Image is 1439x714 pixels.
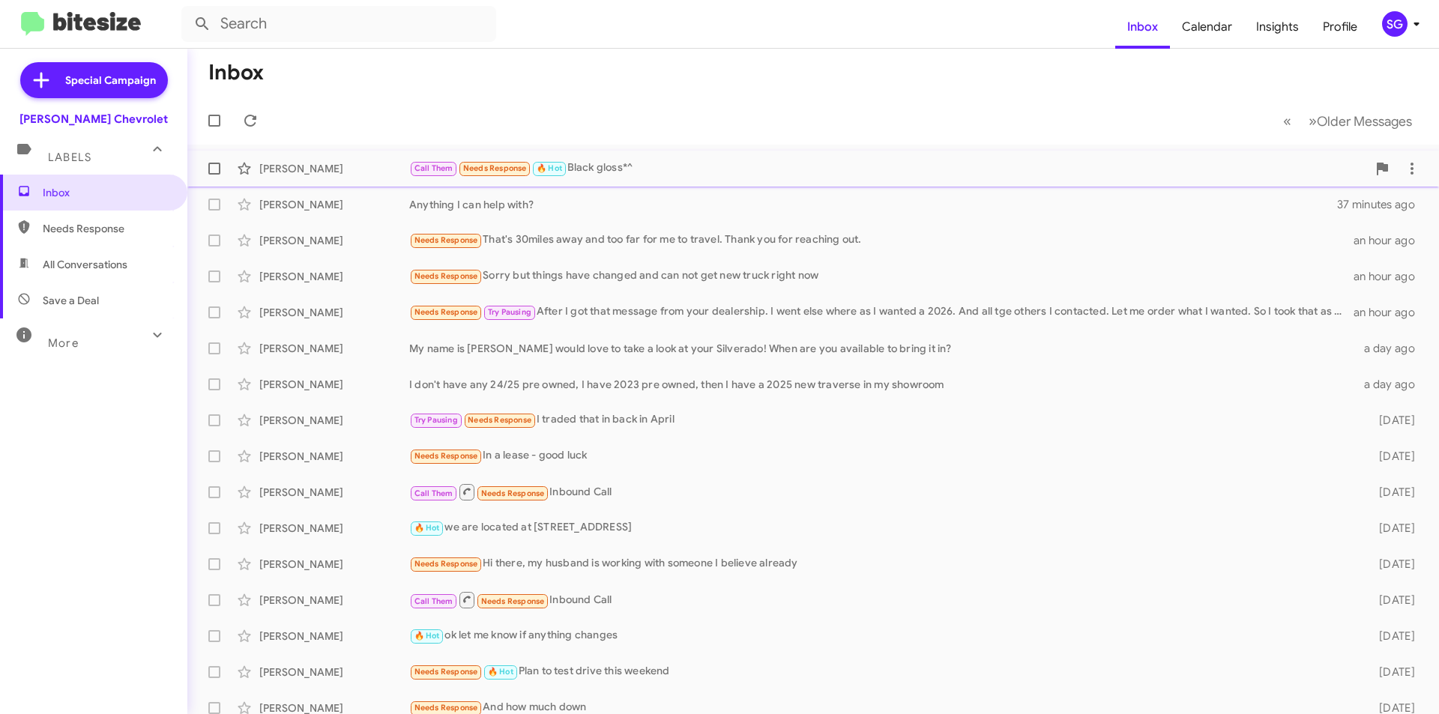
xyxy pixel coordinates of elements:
div: Inbound Call [409,482,1355,501]
span: 🔥 Hot [414,523,440,533]
span: 🔥 Hot [414,631,440,641]
span: Special Campaign [65,73,156,88]
span: 🔥 Hot [537,163,562,173]
div: [DATE] [1355,485,1427,500]
span: Needs Response [468,415,531,425]
a: Profile [1311,5,1369,49]
div: My name is [PERSON_NAME] would love to take a look at your Silverado! When are you available to b... [409,341,1355,356]
div: a day ago [1355,341,1427,356]
span: Needs Response [481,596,545,606]
div: Sorry but things have changed and can not get new truck right now [409,267,1354,285]
div: [DATE] [1355,413,1427,428]
span: Labels [48,151,91,164]
div: [PERSON_NAME] [259,521,409,536]
span: Needs Response [414,235,478,245]
a: Inbox [1115,5,1170,49]
div: [DATE] [1355,629,1427,644]
div: an hour ago [1354,269,1427,284]
span: Try Pausing [414,415,458,425]
h1: Inbox [208,61,264,85]
span: Call Them [414,488,453,498]
span: Inbox [43,185,170,200]
span: 🔥 Hot [488,667,513,677]
span: Needs Response [414,667,478,677]
div: I don't have any 24/25 pre owned, I have 2023 pre owned, then I have a 2025 new traverse in my sh... [409,377,1355,392]
div: [PERSON_NAME] Chevrolet [19,112,168,127]
span: Needs Response [414,307,478,317]
div: 37 minutes ago [1337,197,1427,212]
div: Black gloss*^ [409,160,1367,177]
div: [DATE] [1355,557,1427,572]
span: » [1309,112,1317,130]
span: Try Pausing [488,307,531,317]
button: Previous [1274,106,1300,136]
span: Needs Response [481,488,545,498]
span: Call Them [414,596,453,606]
div: an hour ago [1354,233,1427,248]
div: [PERSON_NAME] [259,593,409,608]
div: [PERSON_NAME] [259,161,409,176]
a: Calendar [1170,5,1244,49]
div: we are located at [STREET_ADDRESS] [409,519,1355,536]
div: a day ago [1355,377,1427,392]
button: Next [1300,106,1421,136]
span: Needs Response [414,559,478,569]
div: SG [1382,11,1408,37]
div: After I got that message from your dealership. I went else where as I wanted a 2026. And all tge ... [409,303,1354,321]
div: [PERSON_NAME] [259,485,409,500]
div: [PERSON_NAME] [259,665,409,680]
div: [DATE] [1355,593,1427,608]
div: [PERSON_NAME] [259,305,409,320]
div: In a lease - good luck [409,447,1355,465]
div: Anything I can help with? [409,197,1337,212]
div: an hour ago [1354,305,1427,320]
span: Needs Response [463,163,527,173]
div: [PERSON_NAME] [259,557,409,572]
div: [PERSON_NAME] [259,197,409,212]
div: [DATE] [1355,449,1427,464]
div: [PERSON_NAME] [259,449,409,464]
span: Save a Deal [43,293,99,308]
span: « [1283,112,1291,130]
span: More [48,336,79,350]
div: [DATE] [1355,665,1427,680]
div: Inbound Call [409,590,1355,609]
span: Needs Response [414,271,478,281]
button: SG [1369,11,1423,37]
div: [PERSON_NAME] [259,377,409,392]
span: All Conversations [43,257,127,272]
div: That's 30miles away and too far for me to travel. Thank you for reaching out. [409,232,1354,249]
div: [PERSON_NAME] [259,233,409,248]
span: Call Them [414,163,453,173]
div: I traded that in back in April [409,411,1355,429]
div: Plan to test drive this weekend [409,663,1355,680]
div: [PERSON_NAME] [259,413,409,428]
span: Needs Response [414,451,478,461]
span: Needs Response [414,703,478,713]
input: Search [181,6,496,42]
span: Needs Response [43,221,170,236]
a: Insights [1244,5,1311,49]
div: [PERSON_NAME] [259,341,409,356]
span: Older Messages [1317,113,1412,130]
div: [PERSON_NAME] [259,629,409,644]
div: [DATE] [1355,521,1427,536]
div: [PERSON_NAME] [259,269,409,284]
div: Hi there, my husband is working with someone I believe already [409,555,1355,572]
div: ok let me know if anything changes [409,627,1355,644]
a: Special Campaign [20,62,168,98]
nav: Page navigation example [1275,106,1421,136]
